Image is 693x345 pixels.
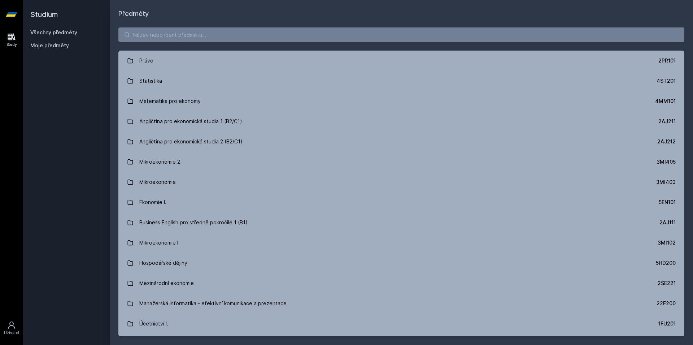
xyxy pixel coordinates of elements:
[118,27,684,42] input: Název nebo ident předmětu…
[118,91,684,111] a: Matematika pro ekonomy 4MM101
[139,296,287,311] div: Manažerská informatika - efektivní komunikace a prezentace
[118,314,684,334] a: Účetnictví I. 1FU201
[657,77,676,85] div: 4ST201
[30,29,77,35] a: Všechny předměty
[139,94,201,108] div: Matematika pro ekonomy
[139,175,176,189] div: Mikroekonomie
[658,57,676,64] div: 2PR101
[118,192,684,212] a: Ekonomie I. 5EN101
[139,236,178,250] div: Mikroekonomie I
[4,330,19,336] div: Uživatel
[657,300,676,307] div: 22F200
[657,158,676,165] div: 3MI405
[139,276,194,290] div: Mezinárodní ekonomie
[139,215,248,230] div: Business English pro středně pokročilé 1 (B1)
[139,114,242,129] div: Angličtina pro ekonomická studia 1 (B2/C1)
[139,195,166,210] div: Ekonomie I.
[118,111,684,131] a: Angličtina pro ekonomická studia 1 (B2/C1) 2AJ211
[658,118,676,125] div: 2AJ211
[118,71,684,91] a: Statistika 4ST201
[30,42,69,49] span: Moje předměty
[118,233,684,253] a: Mikroekonomie I 3MI102
[118,212,684,233] a: Business English pro středně pokročilé 1 (B1) 2AJ111
[657,138,676,145] div: 2AJ212
[656,178,676,186] div: 3MI403
[118,131,684,152] a: Angličtina pro ekonomická studia 2 (B2/C1) 2AJ212
[118,152,684,172] a: Mikroekonomie 2 3MI405
[118,51,684,71] a: Právo 2PR101
[1,317,22,339] a: Uživatel
[656,259,676,267] div: 5HD200
[139,74,162,88] div: Statistika
[118,293,684,314] a: Manažerská informatika - efektivní komunikace a prezentace 22F200
[139,53,153,68] div: Právo
[118,273,684,293] a: Mezinárodní ekonomie 2SE221
[6,42,17,47] div: Study
[118,9,684,19] h1: Předměty
[118,172,684,192] a: Mikroekonomie 3MI403
[1,29,22,51] a: Study
[658,239,676,246] div: 3MI102
[118,253,684,273] a: Hospodářské dějiny 5HD200
[658,320,676,327] div: 1FU201
[139,134,243,149] div: Angličtina pro ekonomická studia 2 (B2/C1)
[139,256,187,270] div: Hospodářské dějiny
[658,280,676,287] div: 2SE221
[659,219,676,226] div: 2AJ111
[139,316,168,331] div: Účetnictví I.
[655,98,676,105] div: 4MM101
[139,155,180,169] div: Mikroekonomie 2
[659,199,676,206] div: 5EN101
